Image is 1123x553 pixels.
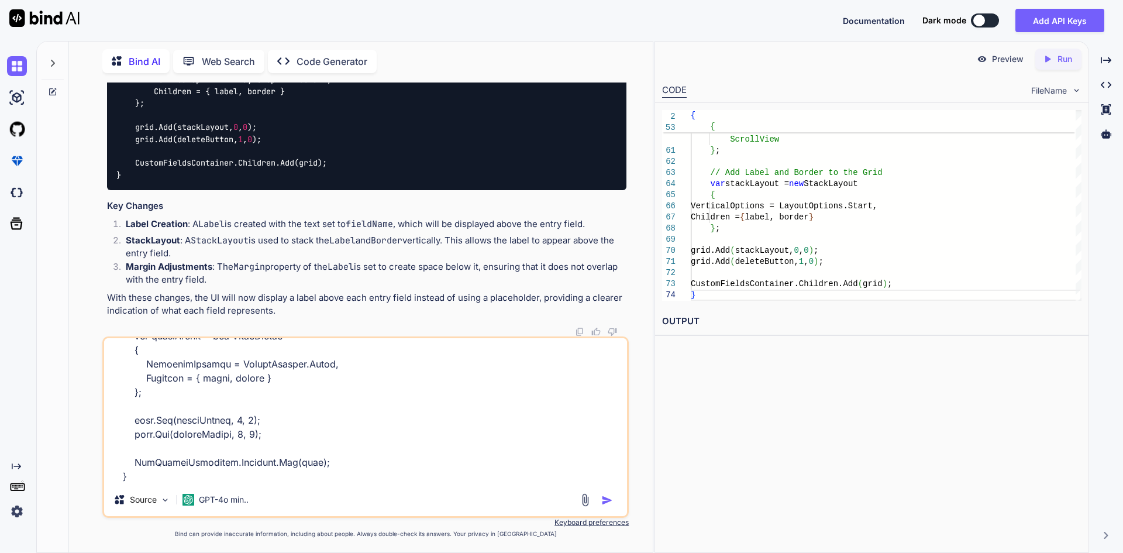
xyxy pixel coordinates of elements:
span: ; [887,279,892,288]
code: Border [371,235,402,246]
img: preview [977,54,987,64]
span: new [789,179,804,188]
div: 65 [662,190,676,201]
span: } [808,212,813,222]
span: 0 [794,246,798,255]
p: : The property of the is set to create space below it, ensuring that it does not overlap with the... [126,260,626,287]
p: Preview [992,53,1024,65]
p: Bind can provide inaccurate information, including about people. Always double-check its answers.... [102,530,629,538]
span: var [710,179,725,188]
span: { [710,122,715,131]
span: WidthRequest = CustomFieldsContainer.Width [691,123,897,133]
img: darkCloudIdeIcon [7,183,27,202]
textarea: loremip dolo SitameTcoNsectEtura(elitse doeiuSmod, tempor incidIdunt) { // Utlabo Etdol mag aliqu... [104,338,627,483]
p: Web Search [202,54,255,68]
h3: Key Changes [107,200,626,213]
p: : A is used to stack the and vertically. This allows the label to appear above the entry field. [126,234,626,260]
code: Label [198,218,225,230]
span: } [710,224,715,233]
h2: OUTPUT [655,308,1088,335]
span: } [691,290,695,300]
span: 0 [243,122,247,132]
span: Documentation [843,16,905,26]
span: stackLayout = [725,179,788,188]
code: StackLayout [191,235,249,246]
span: deleteButton, [735,257,798,266]
span: } [710,146,715,155]
div: 64 [662,178,676,190]
code: fieldName [346,218,393,230]
strong: Label Creation [126,218,188,229]
img: copy [575,327,584,336]
span: ScrollView [730,135,779,144]
div: 69 [662,234,676,245]
span: Dark mode [922,15,966,26]
p: : A is created with the text set to , which will be displayed above the entry field. [126,218,626,231]
div: 61 [662,145,676,156]
img: icon [601,494,613,506]
span: 1 [798,257,803,266]
p: With these changes, the UI will now display a label above each entry field instead of using a pla... [107,291,626,318]
div: 66 [662,201,676,212]
code: Margin [233,261,265,273]
img: ai-studio [7,88,27,108]
button: Documentation [843,15,905,27]
img: Bind AI [9,9,80,27]
div: 62 [662,156,676,167]
img: Pick Models [160,495,170,505]
div: 63 [662,167,676,178]
div: 67 [662,212,676,223]
img: dislike [608,327,617,336]
div: 74 [662,290,676,301]
span: , [799,246,804,255]
strong: StackLayout [126,235,180,246]
span: grid.Add [691,257,730,266]
div: 72 [662,267,676,279]
p: Keyboard preferences [102,518,629,527]
code: Label [328,261,354,273]
img: like [591,327,601,336]
span: 53 [662,122,676,133]
span: ( [730,246,735,255]
code: Label [329,235,356,246]
p: Run [1057,53,1072,65]
span: { [691,111,695,120]
p: Code Generator [297,54,367,68]
span: { [710,190,715,200]
span: { [740,212,745,222]
span: stackLayout, [735,246,794,255]
span: 0 [804,246,808,255]
span: ) [808,246,813,255]
button: Add API Keys [1015,9,1104,32]
span: ; [715,146,720,155]
span: ; [715,224,720,233]
img: chat [7,56,27,76]
span: // ensures stretch inside [902,123,1025,133]
p: GPT-4o min.. [199,494,249,506]
span: ; [818,257,823,266]
span: 0 [233,122,238,132]
p: Bind AI [129,54,160,68]
span: 0 [808,257,813,266]
img: GPT-4o mini [182,494,194,506]
span: ) [882,279,887,288]
span: , [804,257,808,266]
span: ; [814,246,818,255]
div: 71 [662,256,676,267]
span: FileName [1031,85,1067,97]
span: 2 [662,111,676,122]
div: 68 [662,223,676,234]
strong: Margin Adjustments [126,261,212,272]
span: ( [857,279,862,288]
img: chevron down [1072,85,1081,95]
img: premium [7,151,27,171]
span: CustomFieldsContainer.Children.Add [691,279,858,288]
img: githubLight [7,119,27,139]
span: grid.Add [691,246,730,255]
span: VerticalOptions = LayoutOptions.Start, [691,201,877,211]
span: grid [863,279,883,288]
span: ) [814,257,818,266]
span: 1 [238,134,243,145]
div: CODE [662,84,687,98]
img: attachment [578,493,592,507]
